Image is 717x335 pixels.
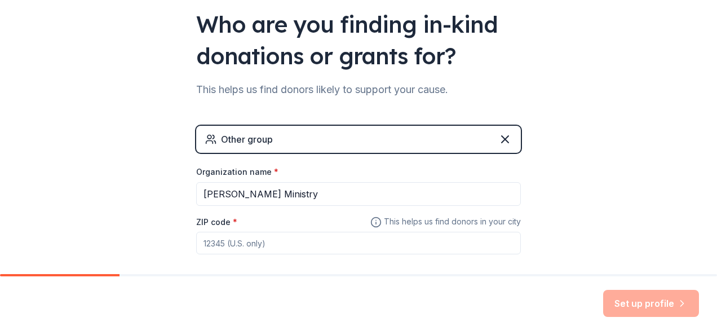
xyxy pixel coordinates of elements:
div: Other group [221,133,273,146]
div: Who are you finding in-kind donations or grants for? [196,8,521,72]
label: Organization name [196,166,278,178]
input: 12345 (U.S. only) [196,232,521,254]
div: This helps us find donors likely to support your cause. [196,81,521,99]
input: American Red Cross [196,182,521,206]
span: This helps us find donors in your city [370,215,521,229]
label: ZIP code [196,217,237,228]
